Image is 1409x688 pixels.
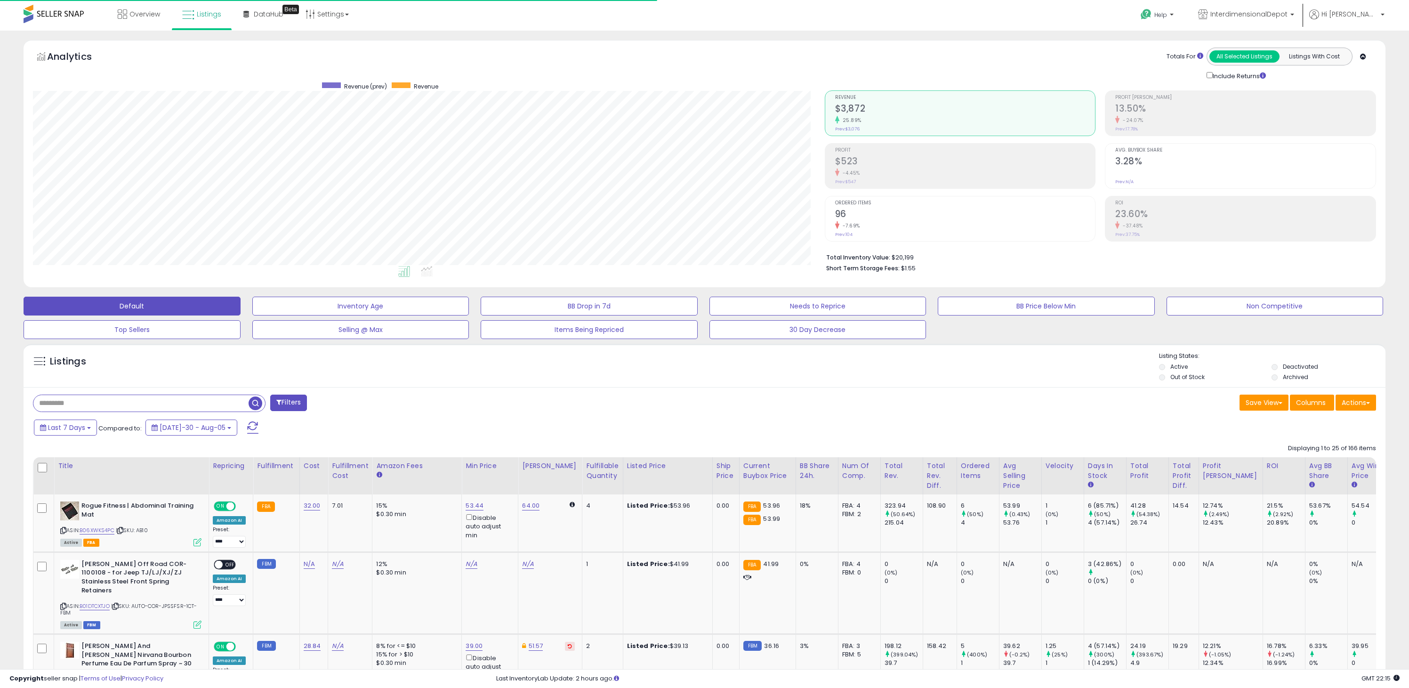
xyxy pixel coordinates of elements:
div: 0 (0%) [1088,577,1126,585]
div: 0.00 [717,502,732,510]
span: Compared to: [98,424,142,433]
span: | SKU: AUTO-COR-JPSSFSR-1CT-FBM [60,602,197,616]
small: Avg BB Share. [1309,481,1315,489]
span: ON [215,643,226,651]
b: Listed Price: [627,501,670,510]
div: Disable auto adjust min [466,653,511,680]
span: 41.99 [763,559,779,568]
div: 0 [1130,577,1168,585]
small: (393.67%) [1136,651,1163,658]
b: Short Term Storage Fees: [826,264,900,272]
a: 39.00 [466,641,483,651]
span: DataHub [254,9,283,19]
div: BB Share 24h. [800,461,834,481]
a: N/A [332,641,343,651]
a: Privacy Policy [122,674,163,683]
b: [PERSON_NAME] And [PERSON_NAME] Nirvana Bourbon Perfume Eau De Parfum Spray ~ 30 mL ~ 1.0 Fl Oz [81,642,196,679]
span: OFF [234,502,250,510]
h5: Listings [50,355,86,368]
img: 41cIiQbuynL._SL40_.jpg [60,502,79,520]
div: Title [58,461,205,471]
span: Help [1154,11,1167,19]
button: Actions [1336,395,1376,411]
div: N/A [1267,560,1298,568]
button: [DATE]-30 - Aug-05 [145,420,237,436]
div: [PERSON_NAME] [522,461,578,471]
small: Amazon Fees. [376,471,382,479]
span: 53.99 [763,514,780,523]
a: N/A [332,559,343,569]
span: Profit [835,148,1095,153]
span: | SKU: AB10 [116,526,148,534]
div: 26.74 [1130,518,1168,527]
div: Include Returns [1200,70,1277,81]
a: N/A [522,559,533,569]
button: Save View [1240,395,1288,411]
span: $1.55 [901,264,916,273]
small: (300%) [1094,651,1114,658]
div: 20.89% [1267,518,1305,527]
div: N/A [1003,560,1034,568]
div: ROI [1267,461,1301,471]
span: Revenue [414,82,438,90]
div: 3% [800,642,831,650]
div: 4 [586,502,615,510]
small: FBA [743,502,761,512]
span: Overview [129,9,160,19]
small: (0%) [961,569,974,576]
span: Avg. Buybox Share [1115,148,1376,153]
div: 39.7 [885,659,923,667]
small: (400%) [967,651,987,658]
div: 53.67% [1309,502,1347,510]
div: 1 [1046,659,1084,667]
div: $53.96 [627,502,705,510]
div: Preset: [213,526,246,548]
div: 54.54 [1352,502,1390,510]
div: 0 [1046,560,1084,568]
div: Fulfillable Quantity [586,461,619,481]
div: Amazon AI [213,516,246,525]
div: 1 [586,560,615,568]
div: 0 [885,577,923,585]
div: Num of Comp. [842,461,877,481]
div: 39.7 [1003,659,1041,667]
b: Listed Price: [627,641,670,650]
small: (50%) [1094,510,1111,518]
img: 51Fs+wVVznL._SL40_.jpg [60,642,79,659]
h2: 96 [835,209,1095,221]
div: 6.33% [1309,642,1347,650]
div: Profit [PERSON_NAME] [1203,461,1259,481]
span: Listings [197,9,221,19]
label: Deactivated [1283,363,1318,371]
small: 25.89% [839,117,862,124]
div: $41.99 [627,560,705,568]
div: 12.43% [1203,518,1263,527]
div: 15% for > $10 [376,650,454,659]
div: Velocity [1046,461,1080,471]
div: 323.94 [885,502,923,510]
b: Total Inventory Value: [826,253,890,261]
div: 4 (57.14%) [1088,642,1126,650]
div: $0.30 min [376,510,454,518]
span: Revenue (prev) [344,82,387,90]
div: 2 [586,642,615,650]
span: FBA [83,539,99,547]
small: Prev: $3,076 [835,126,860,132]
a: Help [1133,1,1183,31]
div: 7.01 [332,502,365,510]
small: -24.07% [1119,117,1143,124]
div: N/A [927,560,950,568]
div: 39.62 [1003,642,1041,650]
span: Last 7 Days [48,423,85,432]
button: Inventory Age [252,297,469,316]
div: 39.95 [1352,642,1390,650]
small: (399.04%) [891,651,918,658]
div: 215.04 [885,518,923,527]
small: -7.69% [839,222,860,229]
small: (50.64%) [891,510,915,518]
small: (2.49%) [1209,510,1229,518]
div: 19.29 [1173,642,1192,650]
div: 0.00 [1173,560,1192,568]
div: FBM: 2 [842,510,873,518]
div: 16.78% [1267,642,1305,650]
